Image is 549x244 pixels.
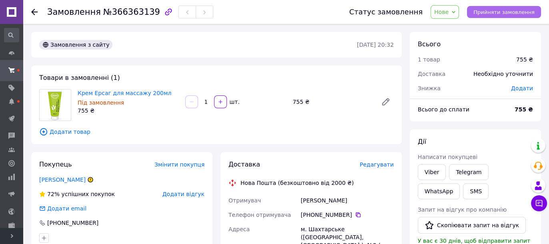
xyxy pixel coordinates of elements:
[228,161,260,168] span: Доставка
[228,212,291,218] span: Телефон отримувача
[418,206,507,213] span: Запит на відгук про компанію
[473,9,535,15] span: Прийняти замовлення
[418,71,445,77] span: Доставка
[360,161,394,168] span: Редагувати
[39,40,112,50] div: Замовлення з сайту
[418,217,526,234] button: Скопіювати запит на відгук
[418,164,446,180] a: Viber
[469,65,538,83] div: Необхідно уточнити
[418,183,460,199] a: WhatsApp
[45,89,66,121] img: Крем Ерсаг для массажу 200мл
[31,8,38,16] div: Повернутися назад
[349,8,423,16] div: Статус замовлення
[78,90,171,96] a: Крем Ерсаг для массажу 200мл
[418,40,441,48] span: Всього
[418,56,440,63] span: 1 товар
[38,204,87,212] div: Додати email
[154,161,204,168] span: Змінити покупця
[449,164,488,180] a: Telegram
[463,183,489,199] button: SMS
[299,193,395,208] div: [PERSON_NAME]
[515,106,533,113] b: 755 ₴
[103,7,160,17] span: №366363139
[78,107,179,115] div: 755 ₴
[434,9,449,15] span: Нове
[418,138,426,145] span: Дії
[418,106,469,113] span: Всього до сплати
[418,154,477,160] span: Написати покупцеві
[39,127,394,136] span: Додати товар
[289,96,375,107] div: 755 ₴
[39,190,115,198] div: успішних покупок
[228,98,240,106] div: шт.
[46,219,99,227] div: [PHONE_NUMBER]
[357,42,394,48] time: [DATE] 20:32
[301,211,394,219] div: [PHONE_NUMBER]
[418,85,441,91] span: Знижка
[467,6,541,18] button: Прийняти замовлення
[78,99,124,106] span: Під замовлення
[39,177,86,183] a: [PERSON_NAME]
[46,204,87,212] div: Додати email
[39,74,120,81] span: Товари в замовленні (1)
[511,85,533,91] span: Додати
[39,161,72,168] span: Покупець
[531,195,547,211] button: Чат з покупцем
[378,94,394,110] a: Редагувати
[238,179,356,187] div: Нова Пошта (безкоштовно від 2000 ₴)
[47,191,60,197] span: 72%
[162,191,204,197] span: Додати відгук
[228,226,250,232] span: Адреса
[47,7,101,17] span: Замовлення
[228,197,261,204] span: Отримувач
[516,56,533,63] div: 755 ₴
